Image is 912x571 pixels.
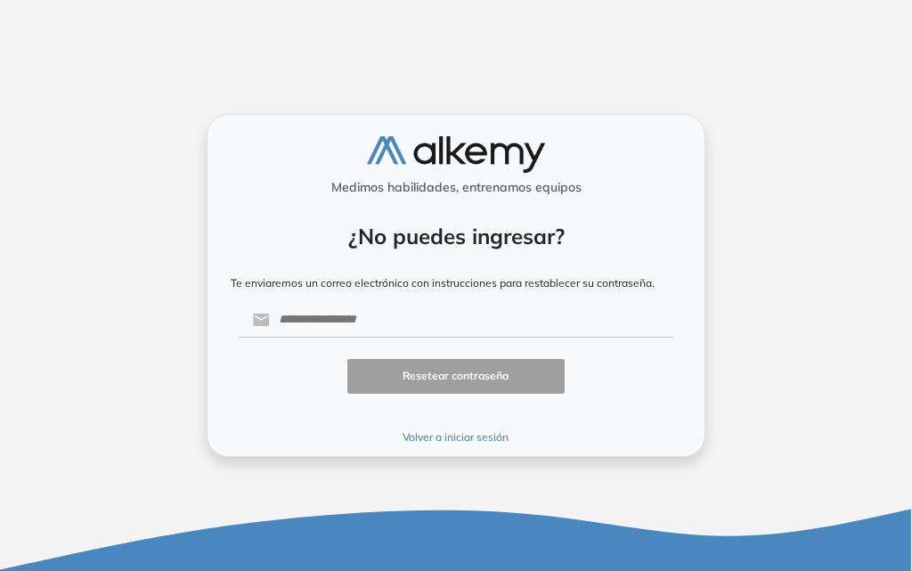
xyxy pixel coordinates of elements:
[591,364,912,571] div: Widget de chat
[231,276,655,290] span: Te enviaremos un correo electrónico con instrucciones para restablecer su contraseña.
[367,136,545,173] img: logo-alkemy
[231,224,681,249] h4: ¿No puedes ingresar?
[591,364,912,571] iframe: Chat Widget
[239,429,673,445] button: Volver a iniciar sesión
[215,180,697,195] h5: Medimos habilidades, entrenamos equipos
[347,359,565,394] button: Resetear contraseña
